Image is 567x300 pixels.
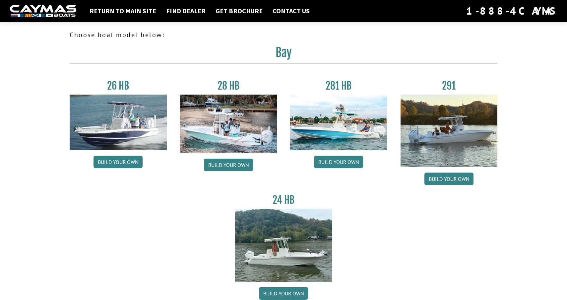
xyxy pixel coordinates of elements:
h3: 291 [401,80,498,92]
img: white-logo-c9c8dbefe5ff5ceceb0f0178aa75bf4bb51f6bca0971e226c86eb53dfe498488.png [10,5,76,17]
h2: Bay [70,45,497,64]
h3: 24 HB [235,194,332,206]
a: Contact Us [269,7,313,15]
a: Build your own [259,287,308,300]
div: 1-888-4CAYMAS [466,4,557,18]
h3: 26 HB [70,80,167,92]
a: Build your own [204,159,253,171]
p: Choose boat model below: [70,30,497,40]
a: Build your own [314,156,363,168]
a: Build your own [424,173,473,185]
a: Get Brochure [212,7,266,15]
img: 28_hb_thumbnail_for_caymas_connect.jpg [180,95,277,153]
img: 28-hb-twin.jpg [290,95,387,150]
h3: 281 HB [290,80,387,92]
img: 291_Thumbnail.jpg [401,95,498,167]
a: Find Dealer [163,7,209,15]
img: 24_HB_thumbnail.jpg [235,209,332,281]
a: Return to main site [86,7,159,15]
img: 26_new_photo_resized.jpg [70,95,167,150]
a: Build your own [94,156,143,168]
h3: 28 HB [180,80,277,92]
